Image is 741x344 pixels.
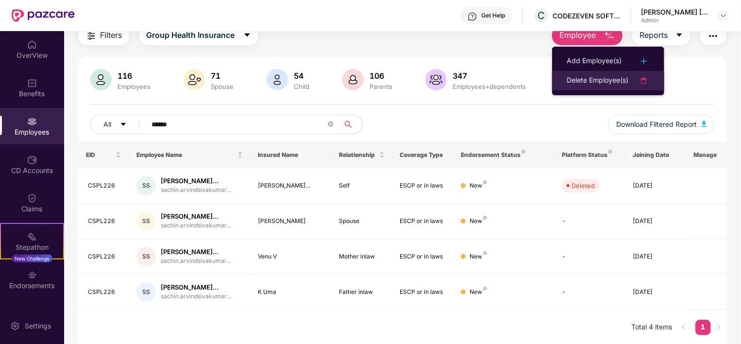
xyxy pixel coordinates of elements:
[129,142,250,168] th: Employee Name
[12,255,52,262] div: New Challenge
[538,10,545,21] span: C
[209,83,236,90] div: Spouse
[676,320,691,335] button: left
[136,247,156,266] div: SS
[483,180,487,184] img: svg+xml;base64,PHN2ZyB4bWxucz0iaHR0cDovL3d3dy53My5vcmcvMjAwMC9zdmciIHdpZHRoPSI4IiBoZWlnaHQ9IjgiIH...
[22,321,54,331] div: Settings
[267,69,288,90] img: svg+xml;base64,PHN2ZyB4bWxucz0iaHR0cDovL3d3dy53My5vcmcvMjAwMC9zdmciIHhtbG5zOnhsaW5rPSJodHRwOi8vd3...
[120,121,127,129] span: caret-down
[88,252,121,261] div: CSPL226
[633,288,678,297] div: [DATE]
[392,142,453,168] th: Coverage Type
[400,217,445,226] div: ESCP or in laws
[707,30,719,42] img: svg+xml;base64,PHN2ZyB4bWxucz0iaHR0cDovL3d3dy53My5vcmcvMjAwMC9zdmciIHdpZHRoPSIyNCIgaGVpZ2h0PSIyNC...
[184,69,205,90] img: svg+xml;base64,PHN2ZyB4bWxucz0iaHR0cDovL3d3dy53My5vcmcvMjAwMC9zdmciIHhtbG5zOnhsaW5rPSJodHRwOi8vd3...
[27,117,37,126] img: svg+xml;base64,PHN2ZyBpZD0iRW1wbG95ZWVzIiB4bWxucz0iaHR0cDovL3d3dy53My5vcmcvMjAwMC9zdmciIHdpZHRoPS...
[328,121,334,127] span: close-circle
[88,181,121,190] div: CSPL226
[631,320,672,335] li: Total 4 items
[470,181,487,190] div: New
[695,320,711,334] a: 1
[258,288,324,297] div: K Uma
[522,150,525,154] img: svg+xml;base64,PHN2ZyB4bWxucz0iaHR0cDovL3d3dy53My5vcmcvMjAwMC9zdmciIHdpZHRoPSI4IiBoZWlnaHQ9IjgiIH...
[720,12,727,19] img: svg+xml;base64,PHN2ZyBpZD0iRHJvcGRvd24tMzJ4MzIiIHhtbG5zPSJodHRwOi8vd3d3LnczLm9yZy8yMDAwL3N2ZyIgd2...
[161,221,231,230] div: sachin.arvindsivakumar...
[716,324,722,330] span: right
[78,142,129,168] th: EID
[468,12,477,21] img: svg+xml;base64,PHN2ZyBpZD0iSGVscC0zMngzMiIgeG1sbnM9Imh0dHA6Ly93d3cudzMub3JnLzIwMDAvc3ZnIiB3aWR0aD...
[136,211,156,231] div: SS
[686,142,726,168] th: Manage
[86,151,114,159] span: EID
[12,9,75,22] img: New Pazcare Logo
[88,288,121,297] div: CSPL226
[559,29,596,41] span: Employee
[695,320,711,335] li: 1
[676,320,691,335] li: Previous Page
[90,115,150,134] button: Allcaret-down
[339,288,384,297] div: Father inlaw
[1,242,63,252] div: Stepathon
[368,83,394,90] div: Parents
[400,288,445,297] div: ESCP or in laws
[161,283,231,292] div: [PERSON_NAME]...
[368,71,394,81] div: 106
[328,120,334,129] span: close-circle
[10,321,20,331] img: svg+xml;base64,PHN2ZyBpZD0iU2V0dGluZy0yMHgyMCIgeG1sbnM9Imh0dHA6Ly93d3cudzMub3JnLzIwMDAvc3ZnIiB3aW...
[483,251,487,255] img: svg+xml;base64,PHN2ZyB4bWxucz0iaHR0cDovL3d3dy53My5vcmcvMjAwMC9zdmciIHdpZHRoPSI4IiBoZWlnaHQ9IjgiIH...
[146,29,235,41] span: Group Health Insurance
[451,71,528,81] div: 347
[161,186,231,195] div: sachin.arvindsivakumar...
[88,217,121,226] div: CSPL226
[481,12,505,19] div: Get Help
[27,193,37,203] img: svg+xml;base64,PHN2ZyBpZD0iQ2xhaW0iIHhtbG5zPSJodHRwOi8vd3d3LnczLm9yZy8yMDAwL3N2ZyIgd2lkdGg9IjIwIi...
[451,83,528,90] div: Employees+dependents
[292,83,311,90] div: Child
[640,29,668,41] span: Reports
[470,217,487,226] div: New
[27,40,37,50] img: svg+xml;base64,PHN2ZyBpZD0iSG9tZSIgeG1sbnM9Imh0dHA6Ly93d3cudzMub3JnLzIwMDAvc3ZnIiB3aWR0aD0iMjAiIG...
[554,239,625,275] td: -
[562,151,617,159] div: Platform Status
[681,324,687,330] span: left
[608,115,714,134] button: Download Filtered Report
[161,247,231,257] div: [PERSON_NAME]...
[27,270,37,280] img: svg+xml;base64,PHN2ZyBpZD0iRW5kb3JzZW1lbnRzIiB4bWxucz0iaHR0cDovL3d3dy53My5vcmcvMjAwMC9zdmciIHdpZH...
[608,150,612,154] img: svg+xml;base64,PHN2ZyB4bWxucz0iaHR0cDovL3d3dy53My5vcmcvMjAwMC9zdmciIHdpZHRoPSI4IiBoZWlnaHQ9IjgiIH...
[400,252,445,261] div: ESCP or in laws
[616,119,697,130] span: Download Filtered Report
[470,252,487,261] div: New
[85,30,97,42] img: svg+xml;base64,PHN2ZyB4bWxucz0iaHR0cDovL3d3dy53My5vcmcvMjAwMC9zdmciIHdpZHRoPSIyNCIgaGVpZ2h0PSIyNC...
[675,31,683,40] span: caret-down
[567,55,622,67] div: Add Employee(s)
[116,83,152,90] div: Employees
[90,69,112,90] img: svg+xml;base64,PHN2ZyB4bWxucz0iaHR0cDovL3d3dy53My5vcmcvMjAwMC9zdmciIHhtbG5zOnhsaW5rPSJodHRwOi8vd3...
[243,31,251,40] span: caret-down
[139,26,258,45] button: Group Health Insurancecaret-down
[632,26,690,45] button: Reportscaret-down
[27,155,37,165] img: svg+xml;base64,PHN2ZyBpZD0iQ0RfQWNjb3VudHMiIGRhdGEtbmFtZT0iQ0QgQWNjb3VudHMiIHhtbG5zPSJodHRwOi8vd3...
[136,151,235,159] span: Employee Name
[292,71,311,81] div: 54
[258,252,324,261] div: Venu V
[103,119,111,130] span: All
[27,232,37,241] img: svg+xml;base64,PHN2ZyB4bWxucz0iaHR0cDovL3d3dy53My5vcmcvMjAwMC9zdmciIHdpZHRoPSIyMSIgaGVpZ2h0PSIyMC...
[572,181,595,190] div: Deleted
[258,217,324,226] div: [PERSON_NAME]
[400,181,445,190] div: ESCP or in laws
[461,151,547,159] div: Endorsement Status
[161,257,231,266] div: sachin.arvindsivakumar...
[702,121,707,127] img: svg+xml;base64,PHN2ZyB4bWxucz0iaHR0cDovL3d3dy53My5vcmcvMjAwMC9zdmciIHhtbG5zOnhsaW5rPSJodHRwOi8vd3...
[625,142,686,168] th: Joining Date
[209,71,236,81] div: 71
[136,176,156,195] div: SS
[425,69,447,90] img: svg+xml;base64,PHN2ZyB4bWxucz0iaHR0cDovL3d3dy53My5vcmcvMjAwMC9zdmciIHhtbG5zOnhsaW5rPSJodHRwOi8vd3...
[554,275,625,310] td: -
[342,69,364,90] img: svg+xml;base64,PHN2ZyB4bWxucz0iaHR0cDovL3d3dy53My5vcmcvMjAwMC9zdmciIHhtbG5zOnhsaW5rPSJodHRwOi8vd3...
[633,252,678,261] div: [DATE]
[604,30,615,42] img: svg+xml;base64,PHN2ZyB4bWxucz0iaHR0cDovL3d3dy53My5vcmcvMjAwMC9zdmciIHhtbG5zOnhsaW5rPSJodHRwOi8vd3...
[470,288,487,297] div: New
[251,142,332,168] th: Insured Name
[554,204,625,239] td: -
[638,75,650,86] img: svg+xml;base64,PHN2ZyB4bWxucz0iaHR0cDovL3d3dy53My5vcmcvMjAwMC9zdmciIHdpZHRoPSIyNCIgaGVpZ2h0PSIyNC...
